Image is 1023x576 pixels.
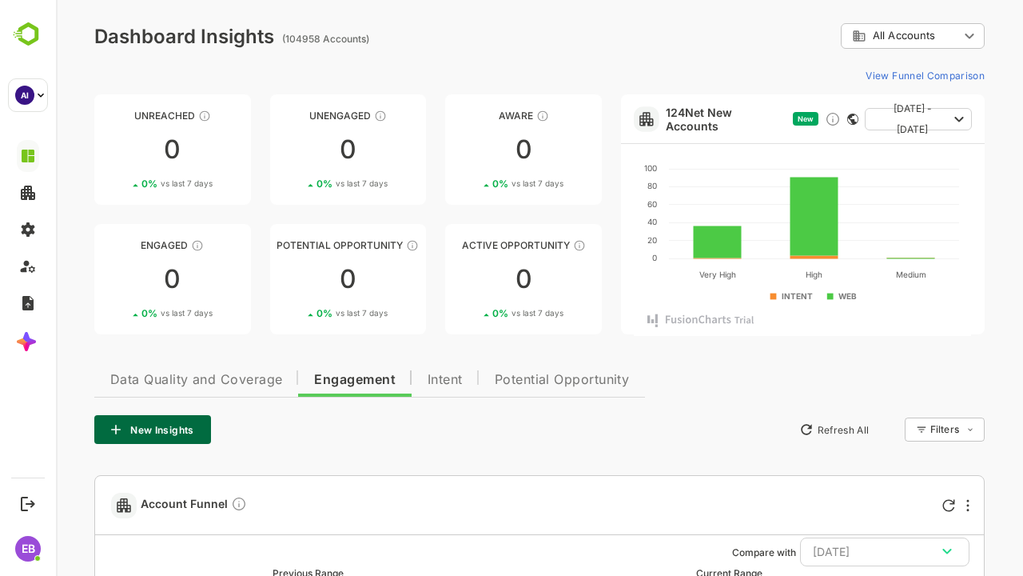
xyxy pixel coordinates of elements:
[785,21,929,52] div: All Accounts
[8,19,49,50] img: BambooboxLogoMark.f1c84d78b4c51b1a7b5f700c9845e183.svg
[38,137,195,162] div: 0
[736,417,820,442] button: Refresh All
[142,110,155,122] div: These accounts have not been engaged with for a defined time period
[588,163,601,173] text: 100
[480,110,493,122] div: These accounts have just entered the buying cycle and need further nurturing
[85,496,191,514] span: Account Funnel
[175,496,191,514] div: Compare Funnel to any previous dates, and click on any plot in the current funnel to view the det...
[38,94,195,205] a: UnreachedThese accounts have not been engaged with for a defined time period00%vs last 7 days
[261,307,332,319] div: 0 %
[86,307,157,319] div: 0 %
[214,239,371,251] div: Potential Opportunity
[15,86,34,105] div: AI
[389,239,546,251] div: Active Opportunity
[742,114,758,123] span: New
[750,270,766,280] text: High
[38,224,195,334] a: EngagedThese accounts are warm, further nurturing would qualify them to MQAs00%vs last 7 days
[822,98,892,140] span: [DATE] - [DATE]
[796,29,903,43] div: All Accounts
[105,178,157,190] span: vs last 7 days
[389,94,546,205] a: AwareThese accounts have just entered the buying cycle and need further nurturing00%vs last 7 days
[809,108,916,130] button: [DATE] - [DATE]
[791,114,802,125] div: This card does not support filter and segments
[874,423,903,435] div: Filters
[214,137,371,162] div: 0
[214,110,371,122] div: Unengaged
[643,270,680,280] text: Very High
[817,30,879,42] span: All Accounts
[38,25,218,48] div: Dashboard Insights
[17,493,38,514] button: Logout
[803,62,929,88] button: View Funnel Comparison
[436,307,508,319] div: 0 %
[214,224,371,334] a: Potential OpportunityThese accounts are MQAs and can be passed on to Inside Sales00%vs last 7 days
[15,536,41,562] div: EB
[261,178,332,190] div: 0 %
[517,239,530,252] div: These accounts have open opportunities which might be at any of the Sales Stages
[591,235,601,245] text: 20
[214,94,371,205] a: UnengagedThese accounts have not shown enough engagement and need nurturing00%vs last 7 days
[596,253,601,262] text: 0
[258,374,340,386] span: Engagement
[744,538,914,566] button: [DATE]
[910,499,914,512] div: More
[456,178,508,190] span: vs last 7 days
[280,178,332,190] span: vs last 7 days
[105,307,157,319] span: vs last 7 days
[676,546,740,558] ag: Compare with
[389,266,546,292] div: 0
[389,224,546,334] a: Active OpportunityThese accounts have open opportunities which might be at any of the Sales Stage...
[610,106,730,133] a: 124Net New Accounts
[350,239,363,252] div: These accounts are MQAs and can be passed on to Inside Sales
[226,33,318,45] ag: (104958 Accounts)
[38,239,195,251] div: Engaged
[591,199,601,209] text: 60
[318,110,331,122] div: These accounts have not shown enough engagement and need nurturing
[591,181,601,190] text: 80
[38,110,195,122] div: Unreached
[389,110,546,122] div: Aware
[86,178,157,190] div: 0 %
[372,374,407,386] span: Intent
[38,266,195,292] div: 0
[135,239,148,252] div: These accounts are warm, further nurturing would qualify them to MQAs
[873,415,929,444] div: Filters
[840,270,870,279] text: Medium
[591,217,601,226] text: 40
[456,307,508,319] span: vs last 7 days
[436,178,508,190] div: 0 %
[886,499,899,512] div: Refresh
[54,374,226,386] span: Data Quality and Coverage
[389,137,546,162] div: 0
[439,374,574,386] span: Potential Opportunity
[280,307,332,319] span: vs last 7 days
[214,266,371,292] div: 0
[769,111,785,127] div: Discover new ICP-fit accounts showing engagement — via intent surges, anonymous website visits, L...
[38,415,155,444] button: New Insights
[757,542,901,562] div: [DATE]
